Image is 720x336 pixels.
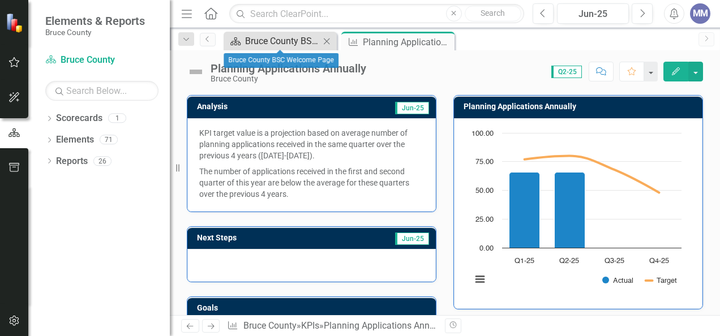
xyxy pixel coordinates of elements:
[479,245,494,252] text: 0.00
[475,216,494,223] text: 25.00
[56,133,94,147] a: Elements
[6,12,25,32] img: ClearPoint Strategy
[211,75,366,83] div: Bruce County
[559,257,579,265] text: Q2-25
[56,112,102,125] a: Scorecards
[481,8,505,18] span: Search
[245,34,320,48] div: Bruce County BSC Welcome Page
[108,114,126,123] div: 1
[243,320,297,331] a: Bruce County
[45,54,158,67] a: Bruce County
[197,304,430,312] h3: Goals
[646,276,677,285] button: Show Target
[45,81,158,101] input: Search Below...
[227,320,436,333] div: » »
[56,155,88,168] a: Reports
[475,187,494,195] text: 50.00
[465,6,521,21] button: Search
[187,63,205,81] img: Not Defined
[363,35,452,49] div: Planning Applications Annually
[395,102,429,114] span: Jun-25
[515,257,534,265] text: Q1-25
[395,232,429,245] span: Jun-25
[555,172,585,248] path: Q2-25, 66. Actual.
[509,172,540,248] path: Q1-25, 66. Actual.
[324,320,449,331] div: Planning Applications Annually
[197,234,320,242] h3: Next Steps
[509,133,660,248] g: Actual, series 1 of 2. Bar series with 4 bars.
[472,272,488,287] button: View chart menu, Chart
[100,135,118,145] div: 71
[690,3,710,24] button: MM
[45,14,145,28] span: Elements & Reports
[475,158,494,166] text: 75.00
[211,62,366,75] div: Planning Applications Annually
[199,127,424,163] p: KPI target value is a projection based on average number of planning applications received in the...
[472,130,494,137] text: 100.00
[605,257,624,265] text: Q3-25
[301,320,319,331] a: KPIs
[45,28,145,37] small: Bruce County
[199,163,424,200] p: The number of applications received in the first and second quarter of this year are below the av...
[466,127,691,297] div: Chart. Highcharts interactive chart.
[557,3,629,24] button: Jun-25
[197,102,306,111] h3: Analysis
[561,7,625,21] div: Jun-25
[551,66,582,78] span: Q2-25
[649,257,669,265] text: Q4-25
[602,276,633,285] button: Show Actual
[224,53,338,68] div: Bruce County BSC Welcome Page
[229,4,524,24] input: Search ClearPoint...
[464,102,697,111] h3: Planning Applications Annually
[466,127,687,297] svg: Interactive chart
[93,156,112,166] div: 26
[226,34,320,48] a: Bruce County BSC Welcome Page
